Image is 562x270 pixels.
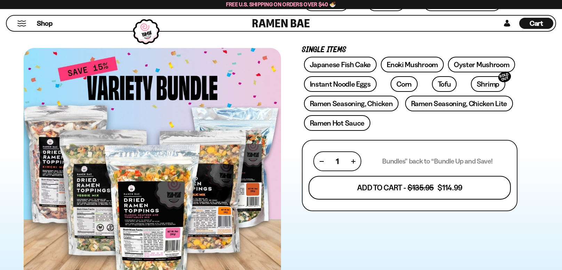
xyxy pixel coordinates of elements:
[308,176,511,200] button: Add To Cart - $135.95 $114.99
[391,76,418,92] a: Corn
[302,47,517,53] p: Single Items
[17,21,26,26] button: Mobile Menu Trigger
[37,18,53,29] a: Shop
[382,157,492,166] p: Bundles” back to “Bundle Up and Save!
[304,96,399,111] a: Ramen Seasoning, Chicken
[304,57,377,72] a: Japanese Fish Cake
[497,70,512,84] div: SOLD OUT
[336,157,339,166] span: 1
[37,19,53,28] span: Shop
[226,1,336,8] span: Free U.S. Shipping on Orders over $40 🍜
[381,57,444,72] a: Enoki Mushroom
[519,16,553,31] a: Cart
[530,19,543,27] span: Cart
[304,76,377,92] a: Instant Noodle Eggs
[448,57,515,72] a: Oyster Mushroom
[471,76,505,92] a: ShrimpSOLD OUT
[304,115,371,131] a: Ramen Hot Sauce
[405,96,513,111] a: Ramen Seasoning, Chicken Lite
[432,76,457,92] a: Tofu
